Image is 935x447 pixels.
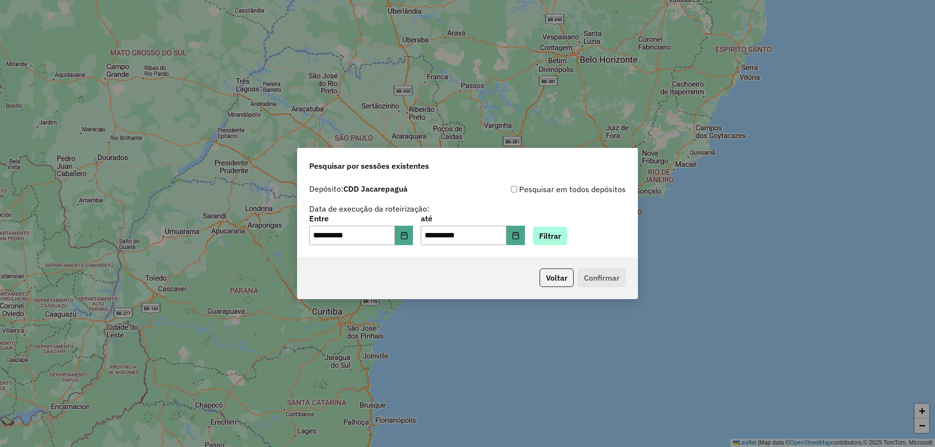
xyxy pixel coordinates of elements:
strong: CDD Jacarepaguá [343,184,408,194]
label: Data de execução da roteirização: [309,203,430,215]
label: até [421,213,524,224]
button: Filtrar [533,227,567,245]
button: Voltar [540,268,574,287]
label: Depósito: [309,183,408,195]
button: Choose Date [395,226,413,245]
button: Choose Date [506,226,525,245]
label: Entre [309,213,413,224]
span: Pesquisar por sessões existentes [309,160,429,172]
div: Pesquisar em todos depósitos [467,183,626,195]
